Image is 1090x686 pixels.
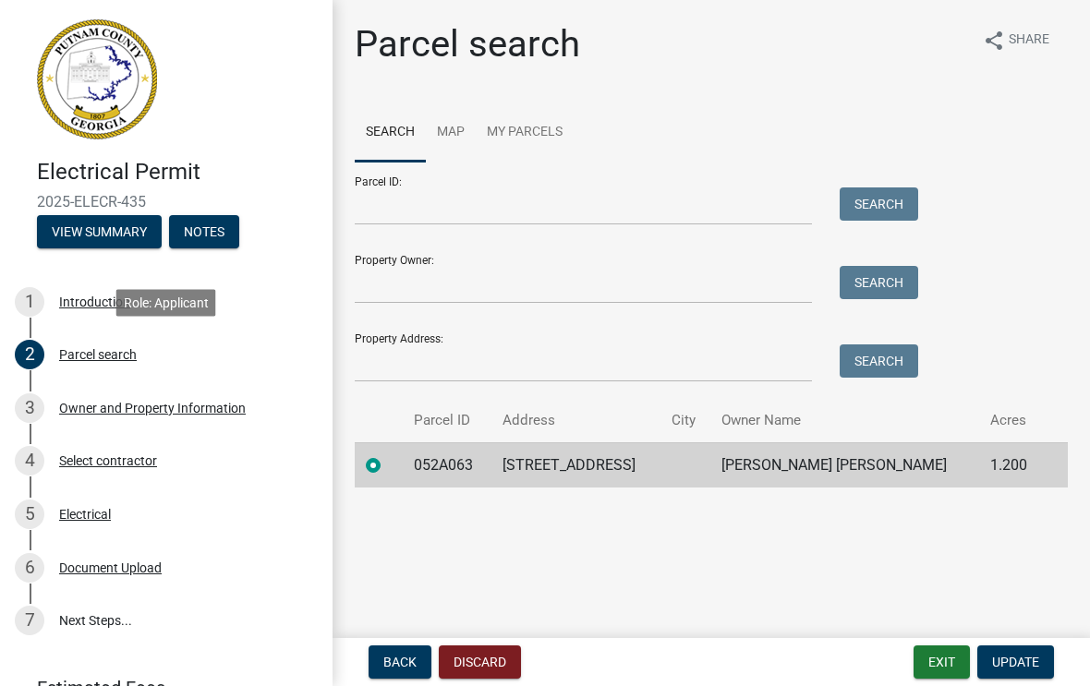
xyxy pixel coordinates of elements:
[977,645,1054,679] button: Update
[37,215,162,248] button: View Summary
[968,22,1064,58] button: shareShare
[37,159,318,186] h4: Electrical Permit
[491,399,660,442] th: Address
[59,561,162,574] div: Document Upload
[979,442,1044,487] td: 1.200
[15,606,44,635] div: 7
[15,553,44,583] div: 6
[992,655,1039,669] span: Update
[403,442,491,487] td: 052A063
[491,442,660,487] td: [STREET_ADDRESS]
[37,225,162,240] wm-modal-confirm: Summary
[840,187,918,221] button: Search
[914,645,970,679] button: Exit
[840,266,918,299] button: Search
[710,399,979,442] th: Owner Name
[383,655,417,669] span: Back
[59,454,157,467] div: Select contractor
[59,348,137,361] div: Parcel search
[37,193,296,211] span: 2025-ELECR-435
[15,393,44,423] div: 3
[476,103,574,162] a: My Parcels
[59,295,130,308] div: Introduction
[59,402,246,415] div: Owner and Property Information
[15,340,44,369] div: 2
[169,215,239,248] button: Notes
[403,399,491,442] th: Parcel ID
[169,225,239,240] wm-modal-confirm: Notes
[710,442,979,487] td: [PERSON_NAME] [PERSON_NAME]
[983,30,1005,52] i: share
[15,446,44,475] div: 4
[439,645,521,679] button: Discard
[116,289,216,316] div: Role: Applicant
[59,508,111,521] div: Electrical
[426,103,476,162] a: Map
[355,22,580,66] h1: Parcel search
[15,287,44,317] div: 1
[1009,30,1049,52] span: Share
[37,19,157,139] img: Putnam County, Georgia
[979,399,1044,442] th: Acres
[369,645,431,679] button: Back
[660,399,710,442] th: City
[355,103,426,162] a: Search
[15,499,44,529] div: 5
[840,344,918,378] button: Search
